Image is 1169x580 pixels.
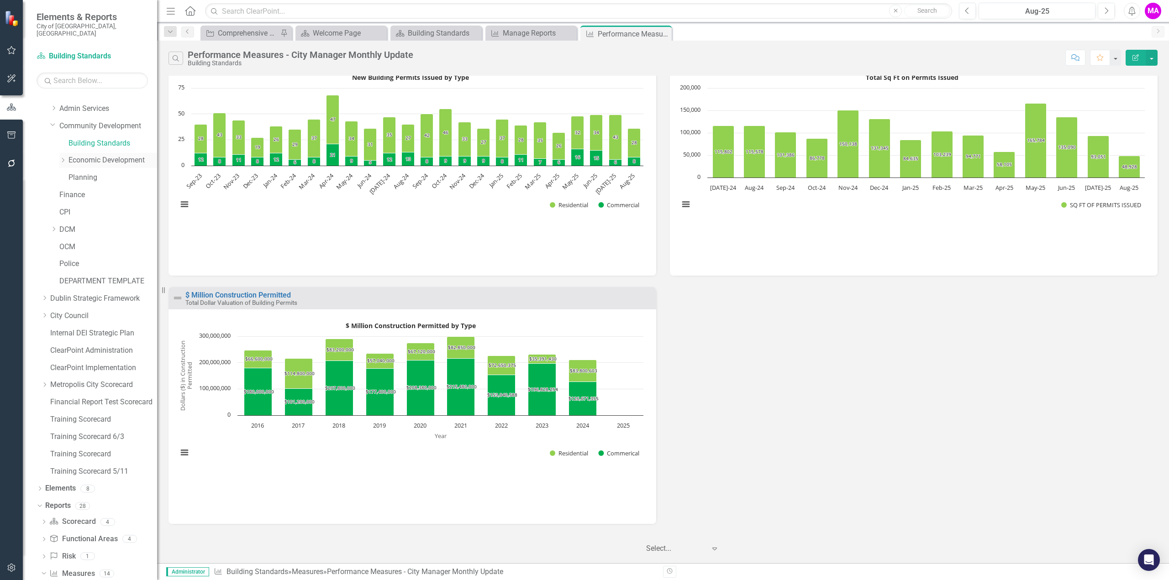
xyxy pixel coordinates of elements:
text: 9 [482,157,485,164]
text: 28 [198,135,204,141]
text: 29 [292,141,298,147]
a: Measures [292,567,323,576]
path: 2018, 83,200,000. Residential. [326,339,353,361]
text: 26 [274,136,279,142]
text: Aug-24 [745,183,764,192]
button: Show Residential [550,449,588,457]
text: $72,650,375 [489,362,516,368]
path: Mar-24, 37. Residential. [308,119,321,157]
text: 2018 [332,421,345,429]
svg: Interactive chart [173,319,648,467]
span: Elements & Reports [37,11,148,22]
path: Oct-23, 8. Commercial. [213,157,226,166]
text: 6 [558,159,560,165]
text: Dollars ($) in Construction Permitted [179,341,194,411]
path: Jun-25, 135,090. SQ FT OF PERMITS ISSUED. [1056,117,1078,178]
text: 48,928 [1122,163,1137,170]
text: 12 [198,156,204,162]
text: 103,239 [933,151,951,157]
path: Jan-25, 8. Commercial. [496,157,509,166]
text: Jun-24 [354,171,373,190]
text: 32 [575,129,580,136]
path: Jan-24, 26. Residential. [270,126,283,153]
text: $67,120,000 [408,348,435,355]
path: May-25, 16. Commercial. [571,149,584,166]
div: » » [214,567,656,577]
a: Welcome Page [298,27,384,39]
div: Manage Reports [503,27,574,39]
button: Show Residential [550,201,588,209]
path: Feb-24, 29. Residential. [289,129,301,159]
path: Aug-25, 8. Commercial. [628,157,641,166]
a: OCM [59,242,157,252]
text: 46 [443,129,448,136]
path: Jul-24, 35. Residential. [383,117,396,153]
text: [DATE]-25 [594,172,618,196]
a: Planning [68,172,157,183]
text: 75 [178,83,184,91]
text: 131,345 [871,145,889,151]
div: 28 [75,502,90,510]
text: Jun-25 [1057,183,1075,192]
a: City Council [50,311,157,321]
text: Jan-24 [261,171,279,189]
text: 2024 [576,421,590,429]
text: Jun-25 [580,172,599,190]
div: New Building Permits Issued by Type. Highcharts interactive chart. [173,70,652,219]
text: Apr-25 [995,183,1013,192]
path: 2016, 66,600,000. Residential. [244,350,272,368]
a: Building Standards [68,138,157,149]
button: Show SQ FT OF PERMITS ISSUED [1061,201,1141,209]
path: Sep-24, 8. Commercial. [421,157,433,166]
path: 2022, 72,650,374.68. Residential. [488,356,516,375]
text: Jan-25 [487,172,505,190]
text: 2021 [454,421,467,429]
text: $180,000,000 [244,388,274,395]
text: Oct-23 [204,172,222,190]
a: Functional Areas [49,534,117,544]
path: Feb-25, 11. Commercial. [515,154,527,166]
text: 27 [481,139,486,145]
text: 2020 [414,421,427,429]
text: $57,040,000 [367,357,395,364]
path: Apr-24, 47. Residential. [326,95,339,144]
path: May-24, 34. Residential. [345,121,358,156]
path: Mar-25, 7. Commercial. [534,158,547,166]
path: Jul-25, 43. Residential. [609,115,622,159]
text: May-25 [1026,183,1045,192]
text: 15 [594,155,599,161]
input: Search Below... [37,73,148,89]
a: Building Standards [393,27,479,39]
path: Apr-25, 6. Commercial. [553,159,565,166]
g: Residential, bar series 1 of 2 with 10 bars. [244,336,624,389]
path: Aug-24, 115,578. SQ FT OF PERMITS ISSUED. [744,125,765,178]
text: 19 [255,144,260,150]
a: ClearPoint Implementation [50,363,157,373]
text: 2025 [617,421,630,429]
a: DEPARTMENT TEMPLATE [59,276,157,287]
g: Commercial, bar series 2 of 2 with 24 bars. [195,144,641,166]
text: 9 [350,157,353,164]
path: Jun-25, 15. Commercial. [590,150,603,166]
text: 31 [368,141,373,147]
div: Open Intercom Messenger [1138,549,1160,571]
path: Jul-25, 93,051. SQ FT OF PERMITS ISSUED. [1088,136,1109,178]
text: Aug-25 [617,172,637,191]
a: Manage Reports [488,27,574,39]
div: Double-Click to Edit [670,38,1158,276]
div: Total Sq Ft on Permits Issued. Highcharts interactive chart. [674,70,1153,219]
text: 58,105 [997,161,1012,167]
text: Apr-25 [543,172,561,190]
text: Sep-23 [184,172,203,190]
text: Dec-24 [870,183,889,192]
path: Mar-24, 8. Commercial. [308,157,321,166]
path: May-24, 9. Commercial. [345,156,358,166]
text: 6 [294,159,296,165]
text: May-25 [560,172,580,191]
text: Aug-24 [391,171,411,190]
text: Sep-24 [411,171,430,190]
path: Jun-24, 31. Residential. [364,128,377,160]
a: Dublin Strategic Framework [50,293,157,304]
text: 43 [613,134,618,140]
text: 25 [178,135,184,143]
